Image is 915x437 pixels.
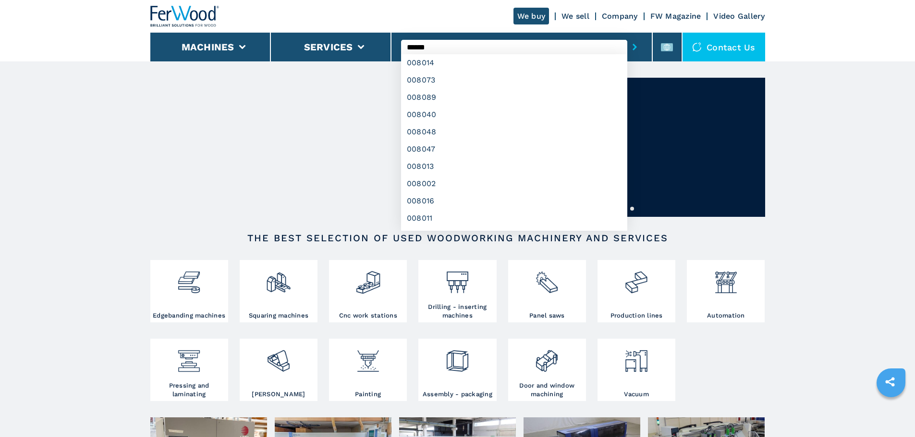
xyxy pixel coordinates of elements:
[713,262,739,295] img: automazione.png
[630,207,634,211] button: 2
[150,78,458,217] video: Your browser does not support the video tag.
[401,123,627,141] div: 008048
[266,262,291,295] img: squadratrici_2.png
[401,210,627,227] div: 008011
[623,262,649,295] img: linee_di_produzione_2.png
[508,339,586,401] a: Door and window machining
[182,41,234,53] button: Machines
[418,260,496,322] a: Drilling - inserting machines
[150,339,228,401] a: Pressing and laminating
[627,36,642,58] button: submit-button
[624,390,649,399] h3: Vacuum
[240,339,317,401] a: [PERSON_NAME]
[240,260,317,322] a: Squaring machines
[252,390,305,399] h3: [PERSON_NAME]
[401,89,627,106] div: 008089
[401,106,627,123] div: 008040
[355,341,381,374] img: verniciatura_1.png
[623,341,649,374] img: aspirazione_1.png
[355,390,381,399] h3: Painting
[304,41,353,53] button: Services
[692,42,702,52] img: Contact us
[598,339,675,401] a: Vacuum
[401,158,627,175] div: 008013
[401,192,627,210] div: 008016
[153,381,226,399] h3: Pressing and laminating
[610,311,663,320] h3: Production lines
[401,141,627,158] div: 008047
[445,341,470,374] img: montaggio_imballaggio_2.png
[153,311,225,320] h3: Edgebanding machines
[401,54,627,71] div: 008014
[878,370,902,394] a: sharethis
[181,232,734,244] h2: The best selection of used woodworking machinery and services
[534,341,560,374] img: lavorazione_porte_finestre_2.png
[713,12,765,21] a: Video Gallery
[329,339,407,401] a: Painting
[508,260,586,322] a: Panel saws
[445,262,470,295] img: foratrici_inseritrici_2.png
[266,341,291,374] img: levigatrici_2.png
[687,260,765,322] a: Automation
[418,339,496,401] a: Assembly - packaging
[355,262,381,295] img: centro_di_lavoro_cnc_2.png
[329,260,407,322] a: Cnc work stations
[176,262,202,295] img: bordatrici_1.png
[176,341,202,374] img: pressa-strettoia.png
[249,311,308,320] h3: Squaring machines
[421,303,494,320] h3: Drilling - inserting machines
[150,6,220,27] img: Ferwood
[511,381,584,399] h3: Door and window machining
[423,390,492,399] h3: Assembly - packaging
[401,71,627,89] div: 008073
[339,311,397,320] h3: Cnc work stations
[650,12,701,21] a: FW Magazine
[602,12,638,21] a: Company
[598,260,675,322] a: Production lines
[529,311,565,320] h3: Panel saws
[707,311,745,320] h3: Automation
[150,260,228,322] a: Edgebanding machines
[513,8,549,24] a: We buy
[534,262,560,295] img: sezionatrici_2.png
[683,33,765,61] div: Contact us
[561,12,589,21] a: We sell
[401,175,627,192] div: 008002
